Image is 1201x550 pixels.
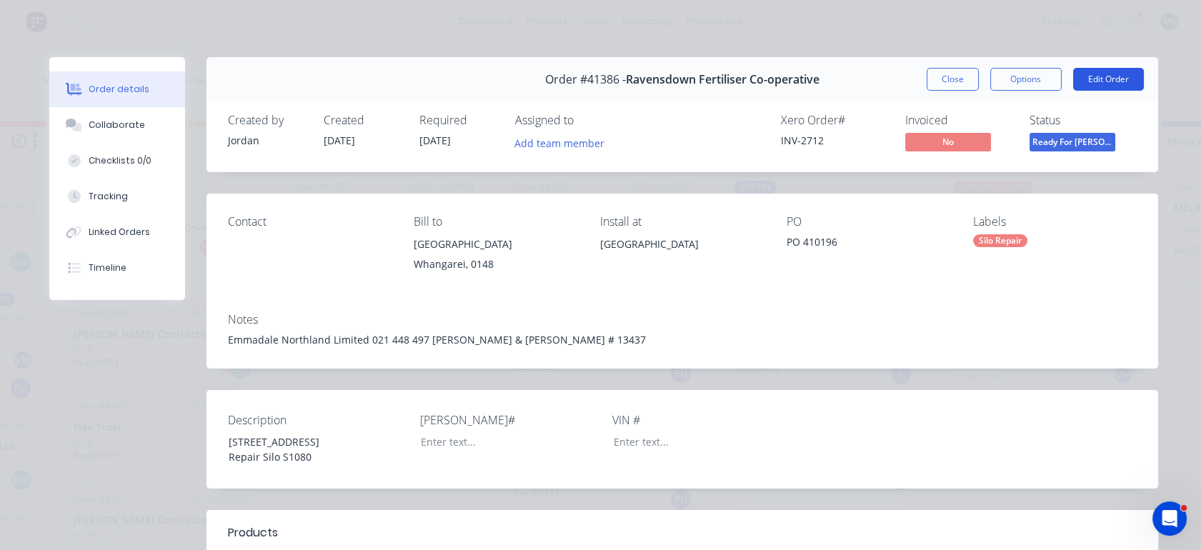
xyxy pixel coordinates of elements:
div: Status [1030,114,1137,127]
div: Silo Repair [973,234,1027,247]
div: PO 410196 [787,234,950,254]
div: Labels [973,215,1137,229]
div: Install at [600,215,764,229]
div: Timeline [89,261,126,274]
span: [DATE] [419,134,451,147]
div: Created by [228,114,307,127]
button: Close [927,68,979,91]
div: Required [419,114,498,127]
div: [GEOGRAPHIC_DATA] [600,234,764,254]
iframe: Intercom live chat [1152,501,1187,536]
div: Order details [89,83,149,96]
div: Assigned to [515,114,658,127]
label: VIN # [612,411,791,429]
div: Emmadale Northland Limited 021 448 497 [PERSON_NAME] & [PERSON_NAME] # 13437 [228,332,1137,347]
span: Ravensdown Fertiliser Co-operative [626,73,819,86]
button: Checklists 0/0 [49,143,185,179]
div: Tracking [89,190,128,203]
div: INV-2712 [781,133,888,148]
span: No [905,133,991,151]
span: [DATE] [324,134,355,147]
div: Xero Order # [781,114,888,127]
div: Whangarei, 0148 [414,254,577,274]
div: Jordan [228,133,307,148]
div: Linked Orders [89,226,150,239]
div: [GEOGRAPHIC_DATA]Whangarei, 0148 [414,234,577,280]
div: Products [228,524,278,541]
button: Ready For [PERSON_NAME] [1030,133,1115,154]
button: Edit Order [1073,68,1144,91]
div: Collaborate [89,119,145,131]
button: Collaborate [49,107,185,143]
div: Created [324,114,402,127]
button: Tracking [49,179,185,214]
div: [GEOGRAPHIC_DATA] [414,234,577,254]
button: Order details [49,71,185,107]
div: Contact [228,215,392,229]
div: Notes [228,313,1137,326]
span: Order #41386 - [545,73,626,86]
label: [PERSON_NAME]# [420,411,599,429]
button: Options [990,68,1062,91]
div: PO [787,215,950,229]
button: Add team member [515,133,612,152]
div: [STREET_ADDRESS] Repair Silo S1080 [217,431,396,467]
div: [GEOGRAPHIC_DATA] [600,234,764,280]
div: Invoiced [905,114,1012,127]
span: Ready For [PERSON_NAME] [1030,133,1115,151]
button: Add team member [507,133,612,152]
button: Linked Orders [49,214,185,250]
div: Checklists 0/0 [89,154,151,167]
label: Description [228,411,407,429]
button: Timeline [49,250,185,286]
div: Bill to [414,215,577,229]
